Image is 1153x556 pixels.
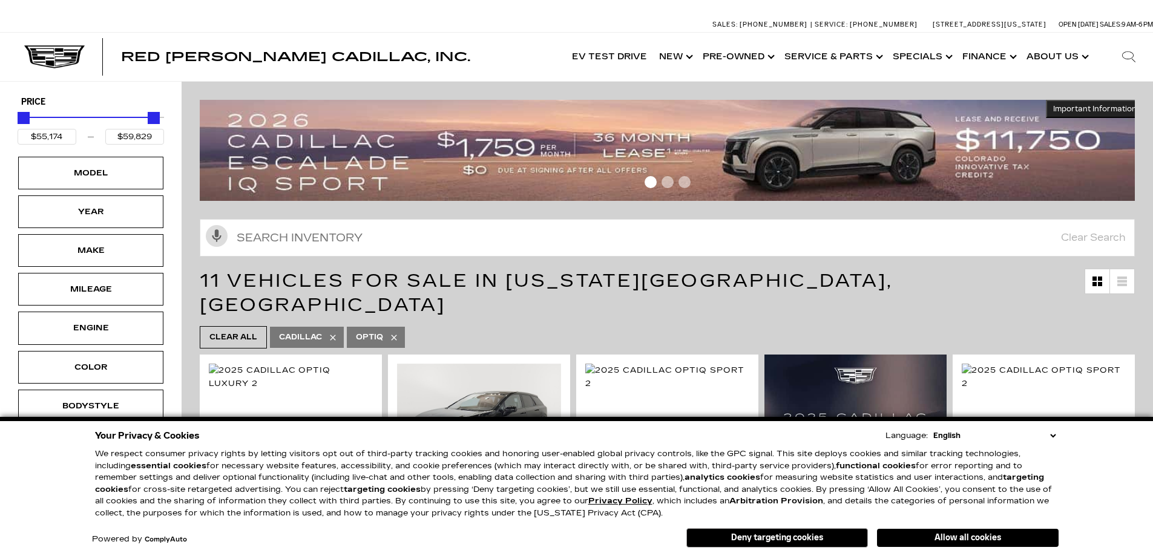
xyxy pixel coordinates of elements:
[121,51,470,63] a: Red [PERSON_NAME] Cadillac, Inc.
[397,364,561,486] img: 2025 Cadillac OPTIQ Sport 1
[18,312,163,344] div: EngineEngine
[1122,21,1153,28] span: 9 AM-6 PM
[653,33,697,81] a: New
[836,461,916,471] strong: functional cookies
[206,225,228,247] svg: Click to toggle on voice search
[815,21,848,28] span: Service:
[885,432,928,440] div: Language:
[933,21,1046,28] a: [STREET_ADDRESS][US_STATE]
[712,21,810,28] a: Sales: [PHONE_NUMBER]
[131,461,206,471] strong: essential cookies
[18,157,163,189] div: ModelModel
[209,364,373,390] img: 2025 Cadillac OPTIQ Luxury 2
[18,108,164,145] div: Price
[962,364,1126,390] img: 2025 Cadillac OPTIQ Sport 2
[21,97,160,108] h5: Price
[930,430,1059,442] select: Language Select
[588,496,652,506] a: Privacy Policy
[24,45,85,68] img: Cadillac Dark Logo with Cadillac White Text
[18,234,163,267] div: MakeMake
[678,176,691,188] span: Go to slide 3
[121,50,470,64] span: Red [PERSON_NAME] Cadillac, Inc.
[344,485,421,494] strong: targeting cookies
[61,361,121,374] div: Color
[18,390,163,422] div: BodystyleBodystyle
[95,473,1044,494] strong: targeting cookies
[662,176,674,188] span: Go to slide 2
[356,330,383,345] span: Optiq
[850,21,918,28] span: [PHONE_NUMBER]
[740,21,807,28] span: [PHONE_NUMBER]
[1020,33,1092,81] a: About Us
[92,535,187,543] div: Powered by
[105,129,164,145] input: Maximum
[1046,100,1144,118] button: Important Information
[279,330,322,345] span: Cadillac
[585,364,749,390] img: 2025 Cadillac OPTIQ Sport 2
[145,536,187,543] a: ComplyAuto
[95,427,200,444] span: Your Privacy & Cookies
[18,129,76,145] input: Minimum
[61,283,121,296] div: Mileage
[566,33,653,81] a: EV Test Drive
[18,351,163,384] div: ColorColor
[887,33,956,81] a: Specials
[200,100,1144,201] img: 2509-September-FOM-Escalade-IQ-Lease9
[778,33,887,81] a: Service & Parts
[61,205,121,218] div: Year
[61,399,121,413] div: Bodystyle
[148,112,160,124] div: Maximum Price
[18,195,163,228] div: YearYear
[200,270,893,316] span: 11 Vehicles for Sale in [US_STATE][GEOGRAPHIC_DATA], [GEOGRAPHIC_DATA]
[712,21,738,28] span: Sales:
[729,496,823,506] strong: Arbitration Provision
[956,33,1020,81] a: Finance
[200,219,1135,257] input: Search Inventory
[686,528,868,548] button: Deny targeting cookies
[209,330,257,345] span: Clear All
[1100,21,1122,28] span: Sales:
[1053,104,1137,114] span: Important Information
[810,21,921,28] a: Service: [PHONE_NUMBER]
[95,448,1059,519] p: We respect consumer privacy rights by letting visitors opt out of third-party tracking cookies an...
[61,166,121,180] div: Model
[18,273,163,306] div: MileageMileage
[61,321,121,335] div: Engine
[61,244,121,257] div: Make
[697,33,778,81] a: Pre-Owned
[645,176,657,188] span: Go to slide 1
[18,112,30,124] div: Minimum Price
[1059,21,1099,28] span: Open [DATE]
[877,529,1059,547] button: Allow all cookies
[685,473,760,482] strong: analytics cookies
